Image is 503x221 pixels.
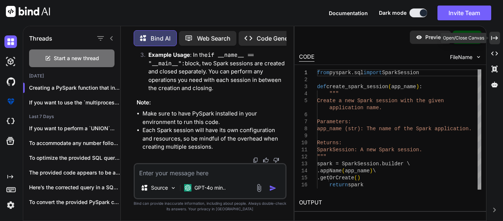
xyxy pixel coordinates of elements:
p: To convert the provided PySpark code to... [29,198,120,206]
img: darkAi-studio [4,55,17,68]
h2: [DATE] [23,73,120,79]
span: SparkSession [382,70,419,76]
p: The provided code appears to be a... [29,169,120,176]
span: """ [330,91,339,97]
p: To optimize the provided SQL query while... [29,154,120,162]
span: app_name [345,168,370,174]
code: if __name__ == "__main__": [148,51,257,67]
span: application name. [330,105,382,111]
span: """ [317,154,326,160]
div: 3 [299,83,307,90]
span: Parameters: [317,119,351,125]
span: ) [357,175,360,181]
span: def [317,84,326,90]
span: create_spark_session [326,84,388,90]
span: ( [342,168,345,174]
li: Make sure to have PySpark installed in your environment to run this code. [143,110,285,126]
img: darkChat [4,35,17,48]
h1: Threads [29,34,52,43]
img: cloudideIcon [4,115,17,128]
span: ) [416,84,419,90]
img: copy [253,157,258,163]
div: 7 [299,118,307,125]
img: icon [269,184,277,192]
img: GPT-4o mini [184,184,191,191]
div: 9 [299,132,307,139]
img: githubDark [4,75,17,88]
p: Source [151,184,168,191]
img: like [263,157,269,163]
div: 12 [299,153,307,160]
img: premium [4,95,17,108]
img: attachment [255,184,263,192]
span: ( [388,84,391,90]
button: Documentation [329,9,368,17]
p: Creating a PySpark function that initial... [29,84,120,91]
div: 13 [299,160,307,168]
p: Here’s the corrected query in a SQL-like... [29,184,120,191]
p: GPT-4o min.. [194,184,226,191]
div: CODE [299,53,314,62]
p: Bind can provide inaccurate information, including about people. Always double-check its answers.... [134,201,286,212]
p: If you want to perform a `UNION`... [29,125,120,132]
span: spark = SparkSession.builder \ [317,161,410,167]
span: FileName [450,53,472,61]
button: Invite Team [437,6,491,20]
span: app_name [391,84,416,90]
span: \ [373,168,376,174]
div: 11 [299,146,307,153]
p: If you want to use the `multiprocessing`... [29,99,120,106]
h2: OUTPUT [295,194,486,211]
span: SparkSession: A new Spark session. [317,147,422,153]
span: : [419,84,422,90]
div: 1 [299,69,307,76]
span: Dark mode [379,9,407,17]
div: 14 [299,168,307,175]
div: Open/Close Canvas [441,33,486,43]
div: 5 [299,97,307,104]
span: Start a new thread [54,55,99,62]
span: Documentation [329,10,368,16]
span: Create a new Spark session with the given [317,98,444,104]
div: 10 [299,139,307,146]
div: 15 [299,175,307,182]
img: dislike [273,157,279,163]
img: preview [416,34,422,41]
img: Bind AI [6,6,50,17]
span: return [330,182,348,188]
p: Web Search [197,34,231,43]
img: chevron down [475,54,482,60]
p: : In the block, two Spark sessions are created and closed separately. You can perform any operati... [148,51,285,93]
div: 17 [299,189,307,196]
img: Pick Models [170,185,176,191]
span: .appName [317,168,342,174]
span: ( [354,175,357,181]
li: Each Spark session will have its own configuration and resources, so be mindful of the overhead w... [143,126,285,151]
div: 16 [299,182,307,189]
span: app_name (str): The name of the Spark applicat [317,126,459,132]
span: import [363,70,382,76]
p: Bind AI [151,34,170,43]
div: 6 [299,111,307,118]
span: .getOrCreate [317,175,354,181]
div: 2 [299,76,307,83]
h2: Last 7 Days [23,114,120,120]
p: To accommodate any number followed by either... [29,139,120,147]
span: pyspark.sql [330,70,363,76]
div: 8 [299,125,307,132]
span: ion. [459,126,472,132]
p: Preview [425,34,445,41]
img: settings [4,199,17,211]
span: ) [370,168,373,174]
h3: Note: [137,99,285,107]
span: from [317,70,330,76]
strong: Example Usage [148,51,190,58]
span: Returns: [317,140,342,146]
div: 4 [299,90,307,97]
span: spark [348,182,363,188]
p: Code Generator [257,34,301,43]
